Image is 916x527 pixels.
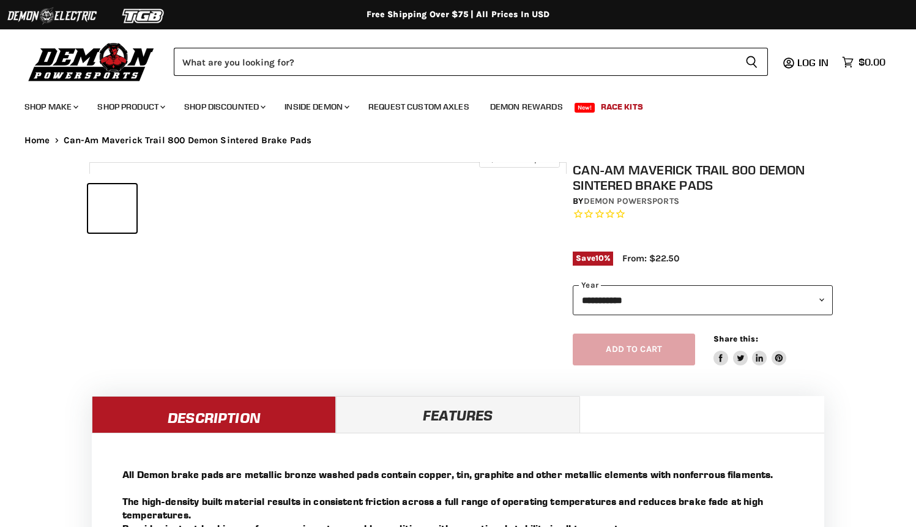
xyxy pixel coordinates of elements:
[24,135,50,146] a: Home
[175,94,273,119] a: Shop Discounted
[575,103,595,113] span: New!
[622,253,679,264] span: From: $22.50
[88,184,136,233] button: Can-Am Maverick Trail 800 Demon Sintered Brake Pads thumbnail
[24,40,158,83] img: Demon Powersports
[174,48,735,76] input: Search
[485,154,553,163] span: Click to expand
[797,56,828,69] span: Log in
[713,334,786,366] aside: Share this:
[735,48,768,76] button: Search
[573,285,833,315] select: year
[573,252,613,265] span: Save %
[15,89,882,119] ul: Main menu
[174,48,768,76] form: Product
[792,57,836,68] a: Log in
[336,396,580,433] a: Features
[88,94,173,119] a: Shop Product
[481,94,572,119] a: Demon Rewards
[584,196,679,206] a: Demon Powersports
[592,94,652,119] a: Race Kits
[275,94,357,119] a: Inside Demon
[573,208,833,221] span: Rated 0.0 out of 5 stars 0 reviews
[6,4,98,28] img: Demon Electric Logo 2
[595,253,604,263] span: 10
[713,334,758,343] span: Share this:
[98,4,190,28] img: TGB Logo 2
[64,135,312,146] span: Can-Am Maverick Trail 800 Demon Sintered Brake Pads
[92,396,336,433] a: Description
[15,94,86,119] a: Shop Make
[858,56,885,68] span: $0.00
[573,162,833,193] h1: Can-Am Maverick Trail 800 Demon Sintered Brake Pads
[359,94,478,119] a: Request Custom Axles
[573,195,833,208] div: by
[836,53,892,71] a: $0.00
